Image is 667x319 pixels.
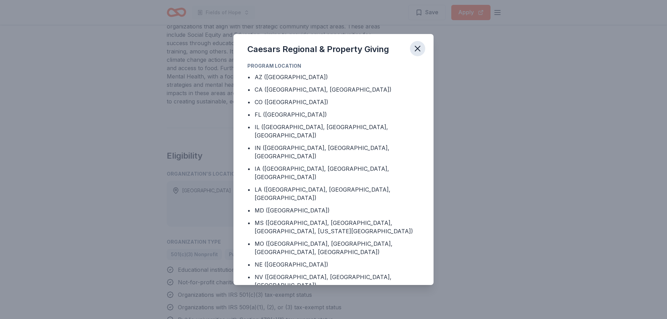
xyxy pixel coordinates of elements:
[247,165,250,173] div: •
[255,240,420,256] div: MO ([GEOGRAPHIC_DATA], [GEOGRAPHIC_DATA], [GEOGRAPHIC_DATA], [GEOGRAPHIC_DATA])
[255,219,420,235] div: MS ([GEOGRAPHIC_DATA], [GEOGRAPHIC_DATA], [GEOGRAPHIC_DATA], [US_STATE][GEOGRAPHIC_DATA])
[247,144,250,152] div: •
[247,110,250,119] div: •
[255,206,330,215] div: MD ([GEOGRAPHIC_DATA])
[247,73,250,81] div: •
[247,123,250,131] div: •
[255,98,328,106] div: CO ([GEOGRAPHIC_DATA])
[255,165,420,181] div: IA ([GEOGRAPHIC_DATA], [GEOGRAPHIC_DATA], [GEOGRAPHIC_DATA])
[247,98,250,106] div: •
[247,273,250,281] div: •
[247,219,250,227] div: •
[247,185,250,194] div: •
[247,206,250,215] div: •
[255,73,328,81] div: AZ ([GEOGRAPHIC_DATA])
[247,62,420,70] div: Program Location
[255,144,420,160] div: IN ([GEOGRAPHIC_DATA], [GEOGRAPHIC_DATA], [GEOGRAPHIC_DATA])
[247,44,389,55] div: Caesars Regional & Property Giving
[255,123,420,140] div: IL ([GEOGRAPHIC_DATA], [GEOGRAPHIC_DATA], [GEOGRAPHIC_DATA])
[255,185,420,202] div: LA ([GEOGRAPHIC_DATA], [GEOGRAPHIC_DATA], [GEOGRAPHIC_DATA])
[247,85,250,94] div: •
[247,260,250,269] div: •
[255,110,327,119] div: FL ([GEOGRAPHIC_DATA])
[255,85,392,94] div: CA ([GEOGRAPHIC_DATA], [GEOGRAPHIC_DATA])
[255,260,328,269] div: NE ([GEOGRAPHIC_DATA])
[247,240,250,248] div: •
[255,273,420,289] div: NV ([GEOGRAPHIC_DATA], [GEOGRAPHIC_DATA], [GEOGRAPHIC_DATA])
